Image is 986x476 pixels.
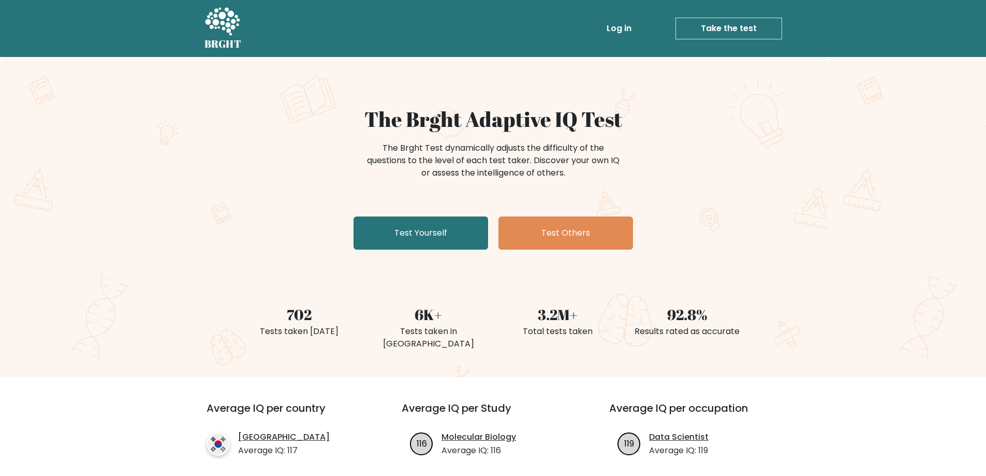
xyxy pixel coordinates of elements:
p: Average IQ: 117 [238,444,330,457]
text: 116 [417,437,427,449]
div: 92.8% [629,304,746,325]
a: Data Scientist [649,431,709,443]
div: 6K+ [370,304,487,325]
p: Average IQ: 119 [649,444,709,457]
a: Take the test [675,18,782,39]
div: Tests taken [DATE] [241,325,358,338]
a: Test Others [498,217,633,250]
div: 3.2M+ [499,304,616,325]
a: Molecular Biology [442,431,516,443]
div: Results rated as accurate [629,325,746,338]
text: 119 [624,437,634,449]
a: BRGHT [204,4,242,53]
a: Test Yourself [354,217,488,250]
div: The Brght Test dynamically adjusts the difficulty of the questions to the level of each test take... [364,142,623,179]
a: [GEOGRAPHIC_DATA] [238,431,330,443]
img: country [207,432,230,456]
h3: Average IQ per country [207,402,364,427]
h5: BRGHT [204,38,242,50]
h1: The Brght Adaptive IQ Test [241,107,746,132]
h3: Average IQ per Study [402,402,584,427]
h3: Average IQ per occupation [609,402,792,427]
p: Average IQ: 116 [442,444,516,457]
div: Total tests taken [499,325,616,338]
div: 702 [241,304,358,325]
a: Log in [602,18,636,39]
div: Tests taken in [GEOGRAPHIC_DATA] [370,325,487,350]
